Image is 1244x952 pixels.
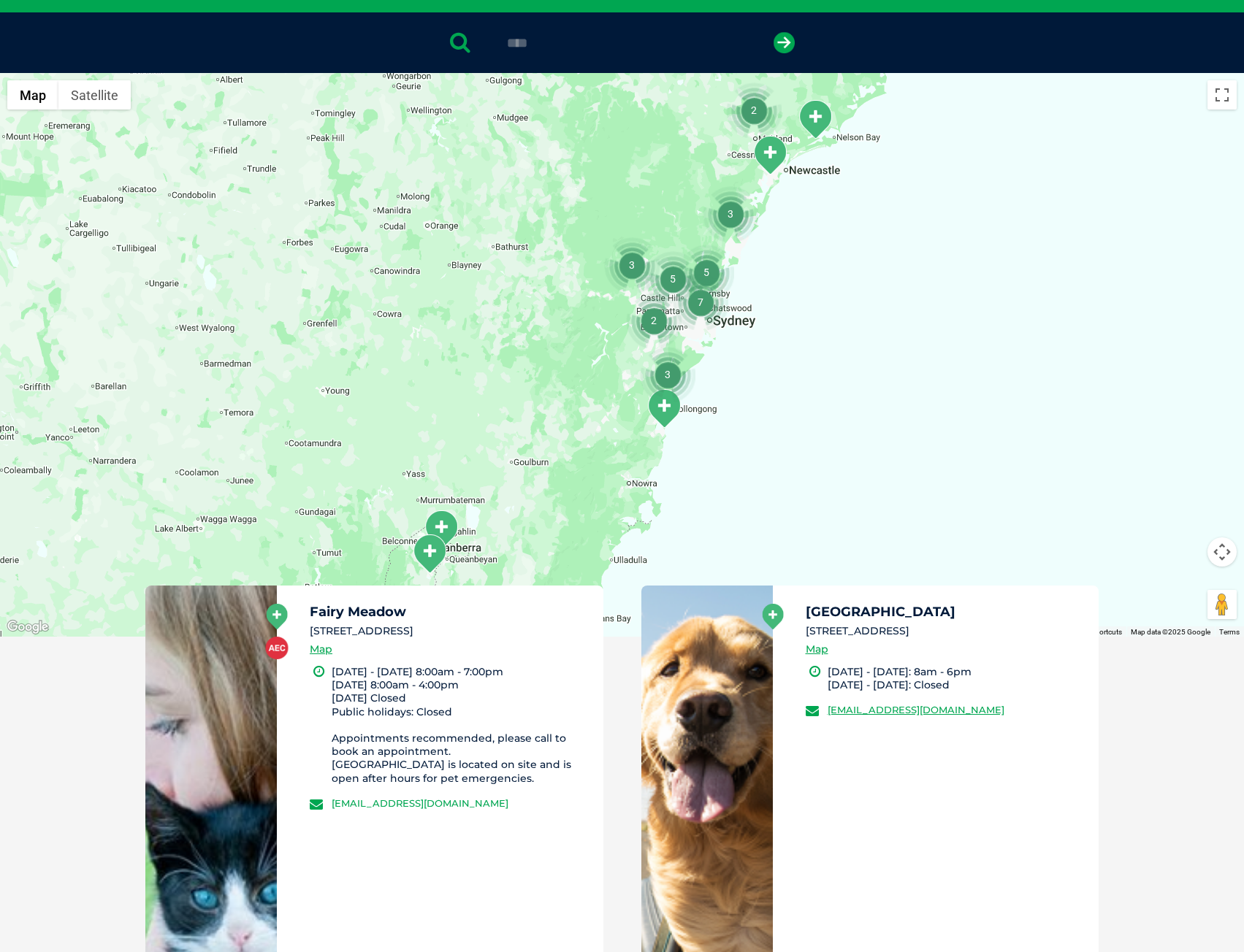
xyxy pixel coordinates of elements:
div: 7 [673,275,728,330]
a: Click to see this area on Google Maps [4,618,52,637]
button: Drag Pegman onto the map to open Street View [1207,590,1237,619]
div: 5 [679,245,734,300]
div: Tanilba Bay [797,99,833,139]
a: [EMAIL_ADDRESS][DOMAIN_NAME] [828,704,1004,715]
button: Show satellite imagery [58,80,131,110]
div: 2 [726,82,782,138]
div: Warners Bay [752,135,788,175]
div: Majura Park [423,510,459,550]
button: Show street map [7,80,58,110]
h5: Fairy Meadow [310,605,590,618]
div: 3 [604,237,660,293]
div: Warilla – Shell Cove [646,388,682,429]
li: [DATE] - [DATE] 8:00am - 7:00pm [DATE] 8:00am - 4:00pm [DATE] Closed Public holidays: Closed Appo... [332,665,590,785]
a: Map [310,641,332,658]
li: [STREET_ADDRESS] [310,623,590,639]
a: Terms [1219,628,1240,636]
h5: [GEOGRAPHIC_DATA] [806,605,1086,618]
a: [EMAIL_ADDRESS][DOMAIN_NAME] [332,797,508,809]
li: [STREET_ADDRESS] [806,623,1086,639]
button: Map camera controls [1207,537,1237,567]
span: Map data ©2025 Google [1131,628,1210,636]
a: Map [806,641,828,658]
img: Google [4,618,52,637]
div: 3 [640,347,695,402]
li: [DATE] - [DATE]: 8am - 6pm [DATE] - [DATE]: Closed [828,665,1086,691]
div: Tuggeranong – All Creatures [411,534,448,574]
div: 5 [645,251,701,307]
button: Toggle fullscreen view [1207,80,1237,110]
div: 2 [626,293,682,348]
div: 3 [703,186,758,242]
